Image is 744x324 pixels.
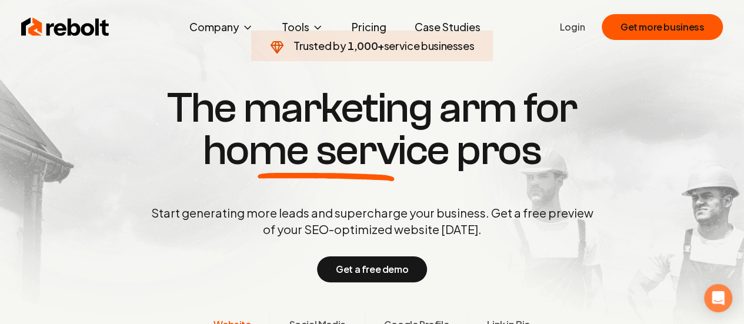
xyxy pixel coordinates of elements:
[342,15,396,39] a: Pricing
[704,284,732,312] div: Open Intercom Messenger
[378,39,384,52] span: +
[602,14,723,40] button: Get more business
[21,15,109,39] img: Rebolt Logo
[272,15,333,39] button: Tools
[348,38,378,54] span: 1,000
[384,39,475,52] span: service businesses
[317,256,427,282] button: Get a free demo
[405,15,490,39] a: Case Studies
[149,205,596,238] p: Start generating more leads and supercharge your business. Get a free preview of your SEO-optimiz...
[90,87,655,172] h1: The marketing arm for pros
[180,15,263,39] button: Company
[560,20,585,34] a: Login
[203,129,449,172] span: home service
[293,39,346,52] span: Trusted by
